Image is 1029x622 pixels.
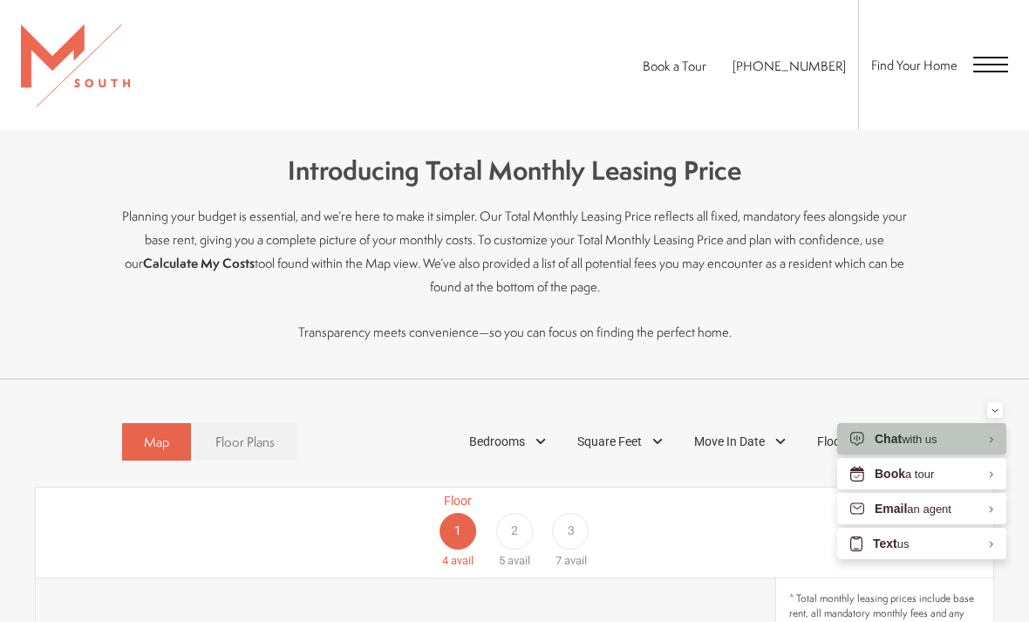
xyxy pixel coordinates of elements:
[143,254,255,272] strong: Calculate My Costs
[694,433,765,451] span: Move In Date
[568,522,575,540] span: 3
[122,153,907,189] h4: Introducing Total Monthly Leasing Price
[871,56,957,74] a: Find Your Home
[144,433,169,451] span: Map
[817,433,872,451] span: Floor Plan
[733,57,846,75] span: [PHONE_NUMBER]
[564,554,587,567] span: avail
[487,492,543,570] a: Floor 2
[469,433,525,451] span: Bedrooms
[215,433,275,451] span: Floor Plans
[122,204,907,298] p: Planning your budget is essential, and we’re here to make it simpler. Our Total Monthly Leasing P...
[542,492,599,570] a: Floor 3
[499,554,505,567] span: 5
[21,24,130,106] img: MSouth
[555,554,562,567] span: 7
[508,554,530,567] span: avail
[122,320,907,344] p: Transparency meets convenience—so you can focus on finding the perfect home.
[733,57,846,75] a: Call Us at 813-570-8014
[643,57,706,75] a: Book a Tour
[511,522,518,540] span: 2
[973,57,1008,72] button: Open Menu
[577,433,642,451] span: Square Feet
